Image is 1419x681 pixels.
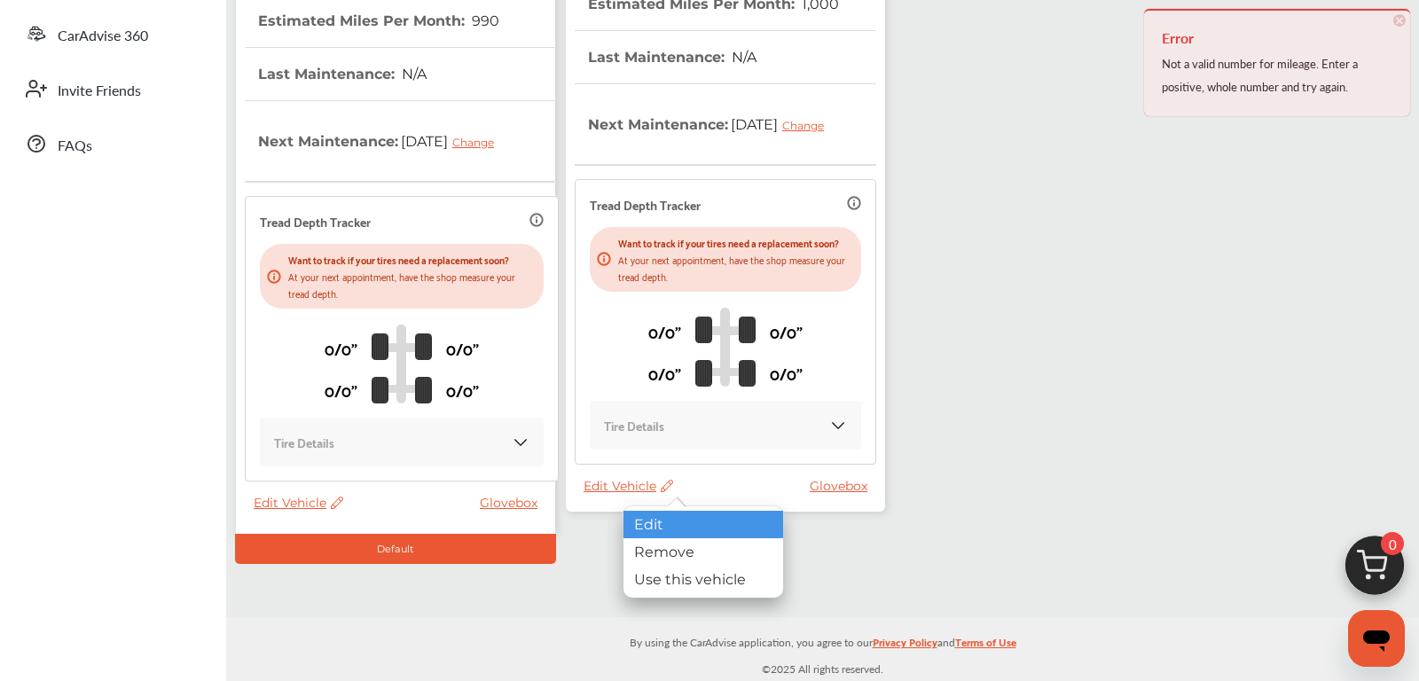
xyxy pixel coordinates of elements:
[258,101,507,181] th: Next Maintenance :
[16,11,208,57] a: CarAdvise 360
[325,334,357,362] p: 0/0"
[873,632,937,660] a: Privacy Policy
[1162,52,1392,98] div: Not a valid number for mileage. Enter a positive, whole number and try again.
[512,434,529,451] img: KOKaJQAAAABJRU5ErkJggg==
[452,136,503,149] div: Change
[1348,610,1405,667] iframe: Button to launch messaging window
[274,432,334,452] p: Tire Details
[288,268,537,301] p: At your next appointment, have the shop measure your tread depth.
[810,478,876,494] a: Glovebox
[399,66,427,82] span: N/A
[325,376,357,403] p: 0/0"
[648,359,681,387] p: 0/0"
[648,317,681,345] p: 0/0"
[955,632,1016,660] a: Terms of Use
[254,495,343,511] span: Edit Vehicle
[16,121,208,167] a: FAQs
[260,211,371,231] p: Tread Depth Tracker
[398,119,507,163] span: [DATE]
[235,534,556,564] div: Default
[829,417,847,434] img: KOKaJQAAAABJRU5ErkJggg==
[480,495,546,511] a: Glovebox
[604,415,664,435] p: Tire Details
[58,80,141,103] span: Invite Friends
[469,12,499,29] span: 990
[770,359,803,387] p: 0/0"
[588,31,757,83] th: Last Maintenance :
[770,317,803,345] p: 0/0"
[1393,14,1406,27] span: ×
[58,25,148,48] span: CarAdvise 360
[226,617,1419,681] div: © 2025 All rights reserved.
[782,119,833,132] div: Change
[695,307,756,387] img: tire_track_logo.b900bcbc.svg
[584,478,673,494] span: Edit Vehicle
[729,49,757,66] span: N/A
[16,66,208,112] a: Invite Friends
[1162,24,1392,52] h4: Error
[588,84,837,164] th: Next Maintenance :
[372,324,432,403] img: tire_track_logo.b900bcbc.svg
[226,632,1419,651] p: By using the CarAdvise application, you agree to our and
[1381,532,1404,555] span: 0
[618,251,854,285] p: At your next appointment, have the shop measure your tread depth.
[623,538,783,566] div: Remove
[623,511,783,538] div: Edit
[258,48,427,100] th: Last Maintenance :
[623,566,783,593] div: Use this vehicle
[58,135,92,158] span: FAQs
[728,102,837,146] span: [DATE]
[446,376,479,403] p: 0/0"
[288,251,537,268] p: Want to track if your tires need a replacement soon?
[446,334,479,362] p: 0/0"
[590,194,701,215] p: Tread Depth Tracker
[1332,528,1417,613] img: cart_icon.3d0951e8.svg
[618,234,854,251] p: Want to track if your tires need a replacement soon?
